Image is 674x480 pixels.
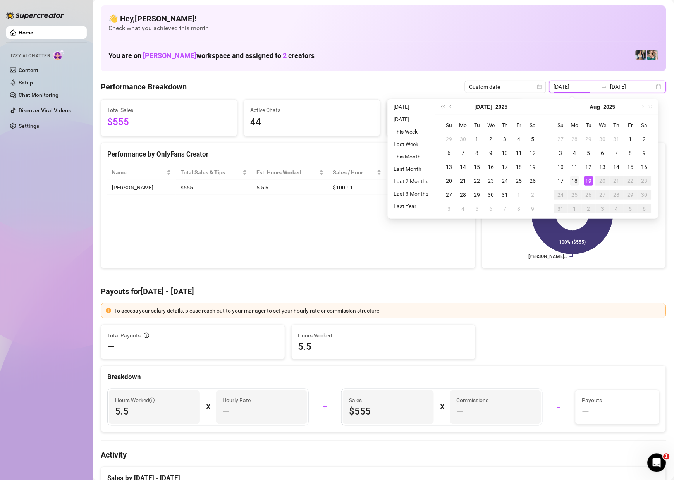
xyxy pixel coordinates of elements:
span: Total Payouts [107,331,141,340]
div: 1 [626,134,635,144]
div: 29 [445,134,454,144]
th: Tu [470,118,484,132]
div: 4 [612,204,621,213]
div: 14 [612,162,621,172]
div: Performance by OnlyFans Creator [107,149,469,160]
div: 20 [598,176,607,186]
div: 9 [528,204,538,213]
div: X [206,401,210,413]
div: 30 [487,190,496,200]
td: 2025-08-29 [624,188,638,202]
td: 2025-08-03 [554,146,568,160]
span: Total Sales & Tips [181,168,241,177]
div: 6 [487,204,496,213]
div: 5 [584,148,593,158]
td: 2025-07-14 [456,160,470,174]
a: Chat Monitoring [19,92,58,98]
td: 2025-08-05 [470,202,484,216]
td: 2025-07-24 [498,174,512,188]
div: 4 [514,134,524,144]
span: Name [112,168,165,177]
td: 2025-08-26 [582,188,596,202]
div: 12 [528,148,538,158]
div: 28 [570,134,579,144]
span: Active Chats [250,106,374,114]
th: Su [442,118,456,132]
div: 23 [487,176,496,186]
span: Sales / Hour [333,168,375,177]
td: $555 [176,180,252,195]
div: 21 [459,176,468,186]
td: [PERSON_NAME]… [107,180,176,195]
div: 27 [445,190,454,200]
td: 2025-09-05 [624,202,638,216]
a: Discover Viral Videos [19,107,71,114]
td: 2025-07-20 [442,174,456,188]
th: Th [498,118,512,132]
td: 2025-08-01 [512,188,526,202]
td: 2025-07-11 [512,146,526,160]
div: 2 [528,190,538,200]
td: 2025-07-09 [484,146,498,160]
td: 2025-08-23 [638,174,652,188]
div: 9 [487,148,496,158]
span: info-circle [149,398,155,403]
div: 12 [584,162,593,172]
div: 6 [445,148,454,158]
div: = [547,401,571,413]
td: 2025-08-08 [512,202,526,216]
td: 2025-08-10 [554,160,568,174]
td: 2025-08-25 [568,188,582,202]
td: 2025-08-30 [638,188,652,202]
td: 2025-08-09 [526,202,540,216]
td: 2025-09-01 [568,202,582,216]
span: $555 [349,406,428,418]
div: 19 [528,162,538,172]
td: 2025-08-06 [596,146,610,160]
td: 2025-08-07 [498,202,512,216]
div: 27 [556,134,566,144]
div: 29 [584,134,593,144]
div: 17 [556,176,566,186]
li: Last 3 Months [391,189,432,198]
td: 2025-06-30 [456,132,470,146]
div: 5 [528,134,538,144]
li: [DATE] [391,102,432,112]
span: [PERSON_NAME] [143,52,196,60]
div: 16 [487,162,496,172]
td: 2025-07-18 [512,160,526,174]
li: Last Month [391,164,432,174]
td: 2025-08-05 [582,146,596,160]
td: 2025-07-23 [484,174,498,188]
td: 2025-09-02 [582,202,596,216]
div: 25 [514,176,524,186]
span: — [582,406,589,418]
div: 10 [556,162,566,172]
td: 2025-07-05 [526,132,540,146]
td: 2025-09-04 [610,202,624,216]
td: 2025-08-06 [484,202,498,216]
td: 2025-07-02 [484,132,498,146]
h4: 👋 Hey, [PERSON_NAME] ! [108,13,659,24]
td: 2025-08-02 [526,188,540,202]
a: Setup [19,79,33,86]
th: Name [107,165,176,180]
th: Su [554,118,568,132]
th: Mo [456,118,470,132]
div: 14 [459,162,468,172]
button: Previous month (PageUp) [447,99,456,115]
td: 2025-08-09 [638,146,652,160]
td: 2025-08-18 [568,174,582,188]
td: 2025-08-13 [596,160,610,174]
span: to [601,84,607,90]
div: 22 [473,176,482,186]
h1: You are on workspace and assigned to creators [108,52,315,60]
div: 10 [500,148,510,158]
td: 2025-07-21 [456,174,470,188]
div: 26 [584,190,593,200]
img: Katy [636,50,646,60]
td: 2025-07-31 [498,188,512,202]
div: 18 [514,162,524,172]
div: 11 [514,148,524,158]
td: 2025-08-01 [624,132,638,146]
